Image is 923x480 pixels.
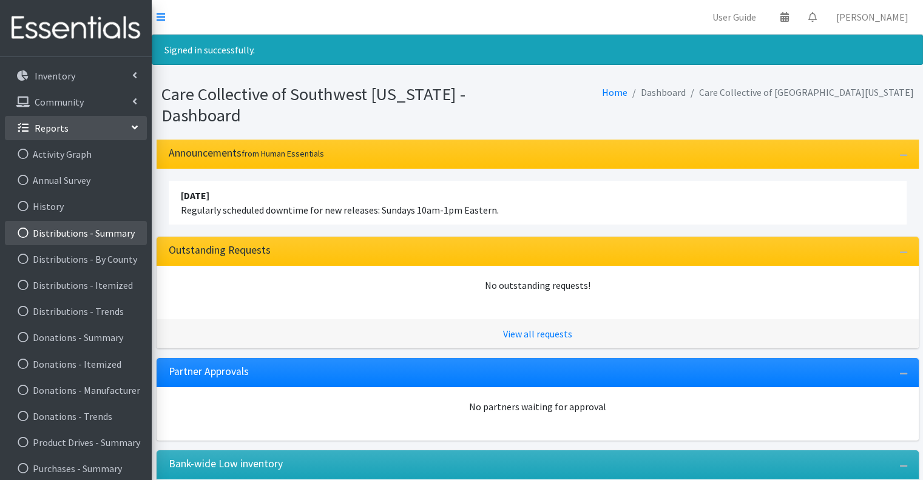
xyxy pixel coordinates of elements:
strong: [DATE] [181,189,209,201]
p: Community [35,96,84,108]
h3: Bank-wide Low inventory [169,458,283,470]
div: No outstanding requests! [169,278,907,292]
a: Distributions - Itemized [5,273,147,297]
a: History [5,194,147,218]
a: [PERSON_NAME] [827,5,918,29]
a: Donations - Summary [5,325,147,350]
a: Distributions - Summary [5,221,147,245]
a: Donations - Manufacturer [5,378,147,402]
a: User Guide [703,5,766,29]
small: from Human Essentials [242,148,324,159]
h1: Care Collective of Southwest [US_STATE] - Dashboard [161,84,533,126]
li: Care Collective of [GEOGRAPHIC_DATA][US_STATE] [686,84,914,101]
li: Dashboard [627,84,686,101]
li: Regularly scheduled downtime for new releases: Sundays 10am-1pm Eastern. [169,181,907,225]
p: Inventory [35,70,75,82]
a: Reports [5,116,147,140]
a: Annual Survey [5,168,147,192]
a: Donations - Trends [5,404,147,428]
a: View all requests [503,328,572,340]
p: Reports [35,122,69,134]
a: Donations - Itemized [5,352,147,376]
a: Product Drives - Summary [5,430,147,455]
a: Activity Graph [5,142,147,166]
a: Distributions - Trends [5,299,147,323]
a: Distributions - By County [5,247,147,271]
img: HumanEssentials [5,8,147,49]
h3: Outstanding Requests [169,244,271,257]
a: Community [5,90,147,114]
div: No partners waiting for approval [169,399,907,414]
h3: Partner Approvals [169,365,249,378]
a: Inventory [5,64,147,88]
a: Home [602,86,627,98]
div: Signed in successfully. [152,35,923,65]
h3: Announcements [169,147,324,160]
